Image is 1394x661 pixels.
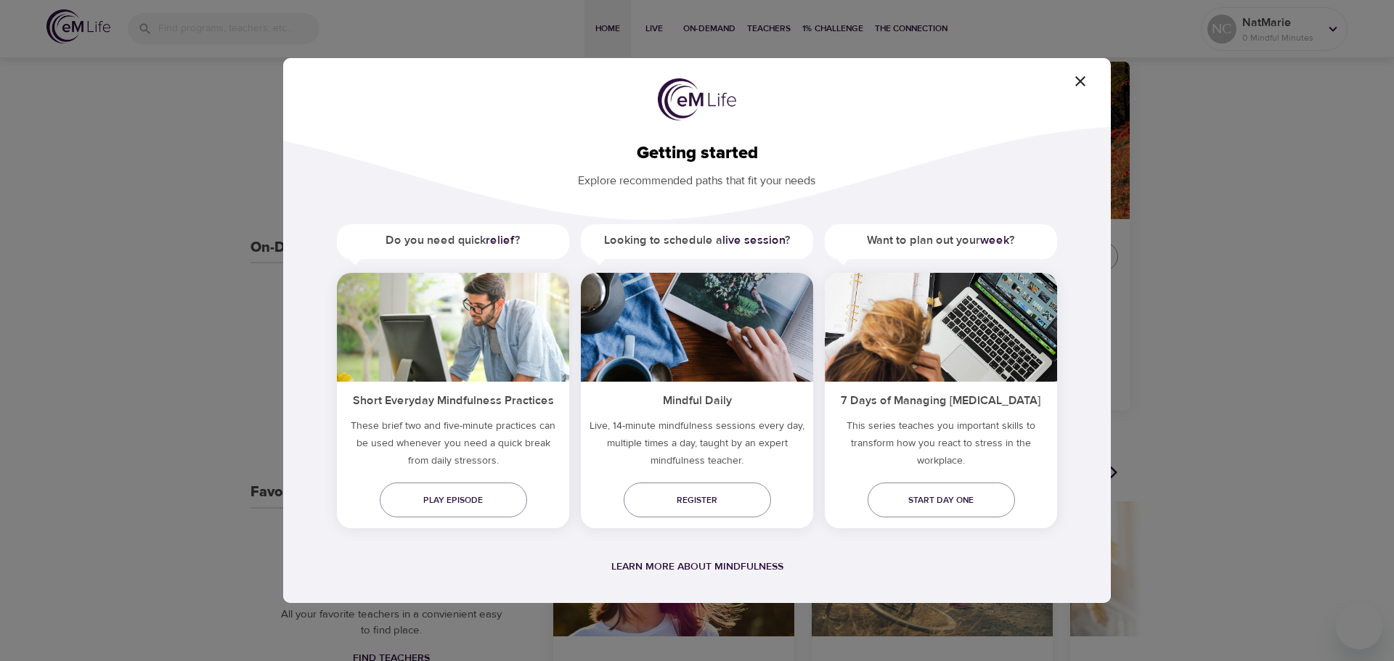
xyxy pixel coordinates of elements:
[980,233,1009,247] a: week
[581,273,813,382] img: ims
[635,493,759,508] span: Register
[337,273,569,382] img: ims
[581,417,813,475] p: Live, 14-minute mindfulness sessions every day, multiple times a day, taught by an expert mindful...
[306,143,1088,164] h2: Getting started
[391,493,515,508] span: Play episode
[825,273,1057,382] img: ims
[486,233,515,247] a: relief
[337,224,569,257] h5: Do you need quick ?
[337,417,569,475] h5: These brief two and five-minute practices can be used whenever you need a quick break from daily ...
[658,78,736,120] img: logo
[581,382,813,417] h5: Mindful Daily
[380,483,527,517] a: Play episode
[611,560,783,573] a: Learn more about mindfulness
[825,417,1057,475] p: This series teaches you important skills to transform how you react to stress in the workplace.
[722,233,785,247] a: live session
[825,224,1057,257] h5: Want to plan out your ?
[581,224,813,257] h5: Looking to schedule a ?
[868,483,1015,517] a: Start day one
[306,164,1088,189] p: Explore recommended paths that fit your needs
[337,382,569,417] h5: Short Everyday Mindfulness Practices
[624,483,771,517] a: Register
[825,382,1057,417] h5: 7 Days of Managing [MEDICAL_DATA]
[879,493,1003,508] span: Start day one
